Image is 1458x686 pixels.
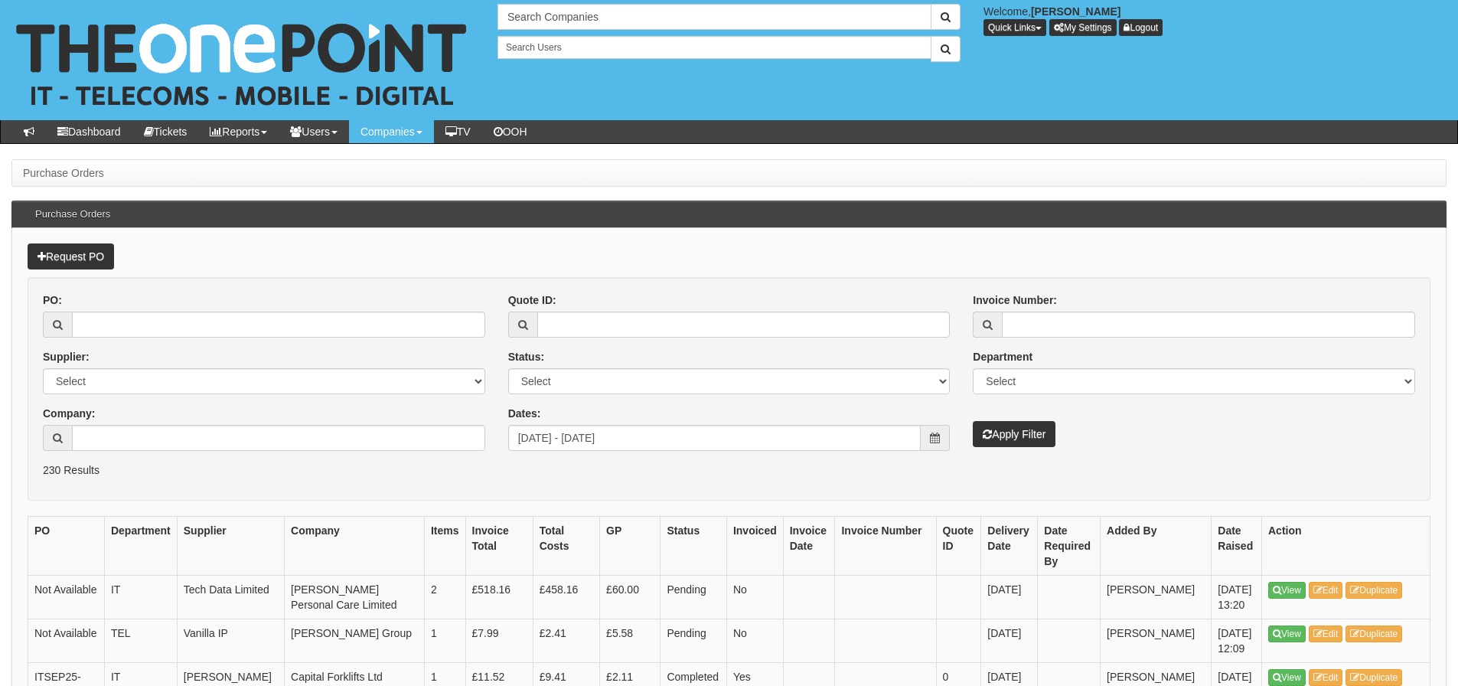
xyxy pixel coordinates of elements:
th: Delivery Date [981,516,1038,575]
label: Status: [508,349,544,364]
div: Welcome, [972,4,1458,36]
td: £518.16 [465,575,533,619]
td: [DATE] [981,575,1038,619]
label: Invoice Number: [973,292,1057,308]
label: Dates: [508,406,541,421]
td: £458.16 [533,575,599,619]
a: Request PO [28,243,114,269]
td: TEL [104,619,177,662]
a: Dashboard [46,120,132,143]
label: PO: [43,292,62,308]
a: Duplicate [1345,669,1402,686]
label: Supplier: [43,349,90,364]
label: Quote ID: [508,292,556,308]
a: Duplicate [1345,582,1402,599]
a: My Settings [1049,19,1117,36]
a: Duplicate [1345,626,1402,642]
a: View [1268,669,1306,686]
th: Supplier [177,516,284,575]
a: Reports [198,120,279,143]
th: Total Costs [533,516,599,575]
th: Action [1262,516,1430,575]
b: [PERSON_NAME] [1031,5,1120,18]
a: Edit [1309,626,1343,642]
li: Purchase Orders [23,165,104,181]
td: Tech Data Limited [177,575,284,619]
td: [DATE] 12:09 [1212,619,1262,662]
th: Department [104,516,177,575]
a: View [1268,582,1306,599]
th: PO [28,516,105,575]
a: OOH [482,120,539,143]
td: [DATE] [981,619,1038,662]
td: Not Available [28,619,105,662]
td: £7.99 [465,619,533,662]
td: [PERSON_NAME] [1101,619,1212,662]
th: Invoice Total [465,516,533,575]
th: Invoice Date [783,516,835,575]
input: Search Companies [497,4,931,30]
td: Pending [661,619,727,662]
td: Not Available [28,575,105,619]
td: [PERSON_NAME] Personal Care Limited [285,575,425,619]
input: Search Users [497,36,931,59]
a: Users [279,120,349,143]
td: No [726,619,783,662]
td: Pending [661,575,727,619]
a: Logout [1119,19,1163,36]
label: Company: [43,406,95,421]
th: Date Raised [1212,516,1262,575]
td: £2.41 [533,619,599,662]
a: Companies [349,120,434,143]
label: Department [973,349,1032,364]
th: Items [424,516,465,575]
td: Vanilla IP [177,619,284,662]
a: Edit [1309,669,1343,686]
th: Invoice Number [835,516,936,575]
td: [PERSON_NAME] [1101,575,1212,619]
a: View [1268,626,1306,642]
th: GP [600,516,661,575]
a: Edit [1309,582,1343,599]
th: Added By [1101,516,1212,575]
td: IT [104,575,177,619]
td: [DATE] 13:20 [1212,575,1262,619]
td: 1 [424,619,465,662]
td: No [726,575,783,619]
button: Quick Links [983,19,1046,36]
th: Quote ID [936,516,981,575]
h3: Purchase Orders [28,201,118,227]
th: Invoiced [726,516,783,575]
a: TV [434,120,482,143]
th: Company [285,516,425,575]
p: 230 Results [43,462,1415,478]
th: Date Required By [1038,516,1101,575]
th: Status [661,516,727,575]
button: Apply Filter [973,421,1055,447]
td: [PERSON_NAME] Group [285,619,425,662]
td: £5.58 [600,619,661,662]
td: £60.00 [600,575,661,619]
td: 2 [424,575,465,619]
a: Tickets [132,120,199,143]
